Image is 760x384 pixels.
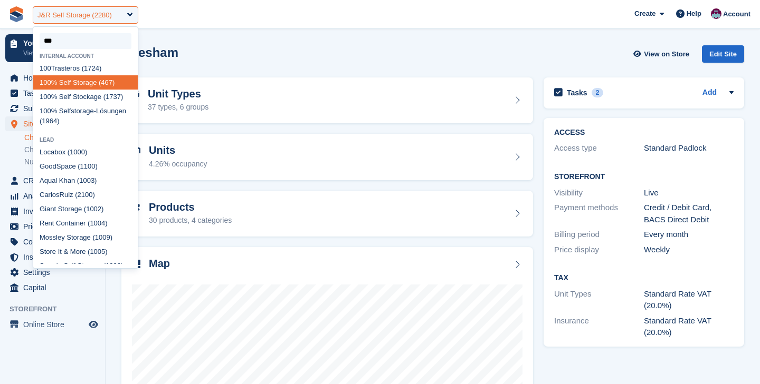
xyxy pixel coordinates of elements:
div: Insurance [554,315,644,339]
a: Preview store [87,318,100,331]
span: Invoices [23,204,87,219]
span: 100 [84,162,96,170]
h2: Products [149,201,232,213]
span: 100 [79,176,91,184]
div: Standard Padlock [644,142,734,154]
span: Help [687,8,701,19]
div: Credit / Debit Card, BACS Direct Debit [644,202,734,225]
div: 4.26% occupancy [149,159,207,170]
h2: Map [149,258,170,270]
a: Your onboarding View next steps [5,34,100,62]
div: Billing period [554,229,644,241]
div: Unit Types [554,288,644,312]
span: Settings [23,265,87,280]
a: menu [5,250,100,264]
div: Access type [554,142,644,154]
a: menu [5,71,100,85]
div: Payment methods [554,202,644,225]
div: CarlosRuiz (2 ) [33,188,138,202]
img: Brian Young [711,8,721,19]
span: Home [23,71,87,85]
div: J&R Self Storage (2280) [37,10,112,21]
span: Insurance [23,250,87,264]
a: menu [5,265,100,280]
h2: ACCESS [554,129,734,137]
span: 100 [90,248,101,255]
span: 100 [106,262,117,270]
h2: Tasks [567,88,587,97]
a: Edit Site [702,45,744,67]
div: Rent Container ( 4) [33,216,138,230]
div: Lead [33,137,138,143]
span: Online Store [23,317,87,332]
div: Trasteros (1724) [33,61,138,75]
div: Price display [554,244,644,256]
div: Store It & More ( 5) [33,244,138,259]
h2: Units [149,144,207,156]
a: menu [5,204,100,219]
div: % Selfstorage-Lösungen (1964) [33,104,138,129]
span: 100 [40,78,51,86]
div: Mossley Storage ( 9) [33,230,138,244]
div: Standard Rate VAT (20.0%) [644,288,734,312]
span: Analytics [23,189,87,203]
div: 2 [592,88,604,97]
div: Aqual Khan ( 3) [33,173,138,188]
a: Chesterfield [24,145,100,155]
a: menu [5,280,100,295]
p: Your onboarding [23,40,86,47]
span: 100 [95,233,107,241]
span: Coupons [23,234,87,249]
span: Subscriptions [23,101,87,116]
a: menu [5,317,100,332]
span: 100 [81,191,93,199]
span: Capital [23,280,87,295]
div: GoodSpace (1 ) [33,159,138,173]
a: menu [5,116,100,131]
span: Create [634,8,655,19]
div: 37 types, 6 groups [148,102,208,113]
span: 100 [90,219,101,227]
span: Storefront [9,304,105,314]
a: View on Store [632,45,693,63]
a: Nuneaton [24,157,100,167]
span: Tasks [23,86,87,101]
div: Internal account [33,53,138,59]
a: Chesham [24,133,100,143]
a: menu [5,101,100,116]
a: menu [5,189,100,203]
span: 100 [86,205,98,213]
h2: Tax [554,274,734,282]
div: % Self Stockage (1737) [33,90,138,104]
a: menu [5,234,100,249]
div: Giant Storage ( 2) [33,202,138,216]
div: Every month [644,229,734,241]
div: Standard Rate VAT (20.0%) [644,315,734,339]
span: 100 [70,148,81,156]
img: stora-icon-8386f47178a22dfd0bd8f6a31ec36ba5ce8667c1dd55bd0f319d3a0aa187defe.svg [8,6,24,22]
div: Live [644,187,734,199]
span: Pricing [23,219,87,234]
a: menu [5,173,100,188]
h2: Storefront [554,173,734,181]
span: CRM [23,173,87,188]
span: 100 [40,107,51,115]
a: menu [5,86,100,101]
div: Edit Site [702,45,744,63]
div: Weekly [644,244,734,256]
a: Add [702,87,717,99]
h2: Chesham [121,45,178,60]
span: 100 [40,64,51,72]
a: Unit Types 37 types, 6 groups [121,77,533,124]
span: Sites [23,116,87,131]
div: Locabox ( 0) [33,145,138,159]
div: % Self Storage (467) [33,75,138,90]
span: View on Store [644,49,689,60]
span: Account [723,9,750,19]
div: 30 products, 4 categories [149,215,232,226]
p: View next steps [23,48,86,58]
a: Products 30 products, 4 categories [121,191,533,237]
span: 100 [40,93,51,101]
div: Visibility [554,187,644,199]
a: Units 4.26% occupancy [121,134,533,180]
